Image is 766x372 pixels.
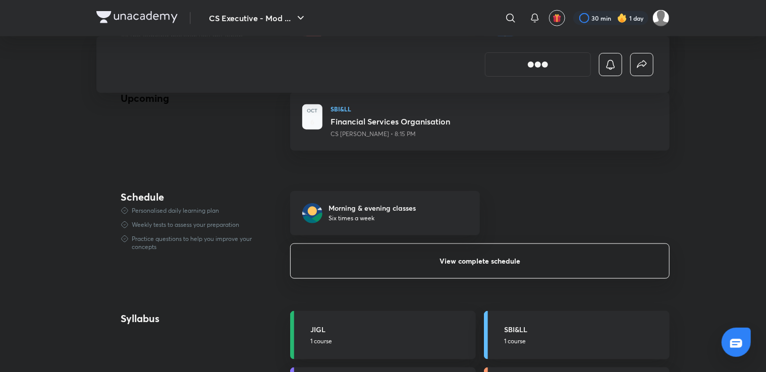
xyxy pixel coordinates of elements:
img: streak [617,13,627,23]
img: Company Logo [96,11,178,23]
button: avatar [549,10,565,26]
a: SBI&LL1 course [484,311,670,359]
a: JIGL1 course [290,311,476,359]
h3: Financial Services Organisation [331,115,658,128]
button: [object Object] [485,52,591,77]
p: 1 course [310,337,470,346]
button: CS Executive - Mod ... [203,8,313,28]
div: Practice questions to help you improve your concepts [132,235,257,251]
div: Weekly tests to assess your preparation [132,221,239,229]
div: Upcoming [121,92,257,104]
a: Oct6SBI&LLFinancial Services OrganisationCS [PERSON_NAME] • 8:15 PM [290,92,670,163]
h5: SBI&LL [504,324,664,335]
div: Schedule [121,191,257,203]
a: Company Logo [96,11,178,26]
h5: JIGL [310,324,470,335]
span: View complete schedule [440,256,520,266]
p: CS [PERSON_NAME] • 8:15 PM [331,130,416,139]
p: Six times a week [329,213,416,223]
h4: 6 [302,116,322,127]
p: 1 course [504,337,664,346]
h6: Oct [302,107,322,114]
h6: Morning & evening classes [329,203,416,213]
img: Abhinit yas [652,10,670,27]
img: avatar [553,14,562,23]
h4: Syllabus [121,311,257,326]
div: Personalised daily learning plan [132,207,219,215]
button: View complete schedule [290,243,670,279]
h5: SBI&LL [331,104,351,113]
